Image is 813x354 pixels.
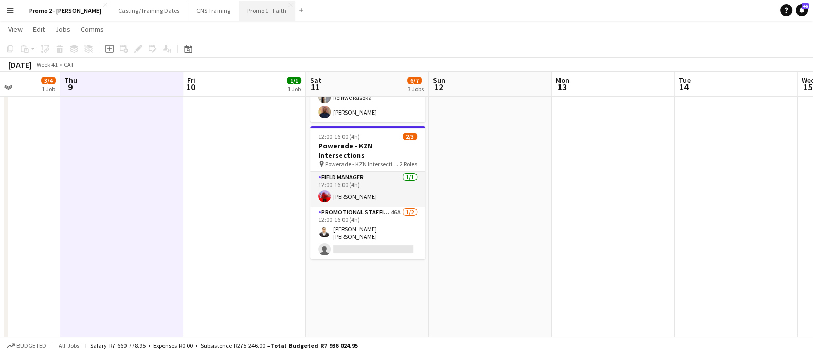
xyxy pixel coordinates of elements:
span: 2/3 [403,133,417,140]
span: 14 [677,81,691,93]
span: 46 [802,3,809,9]
button: Promo 1 - Faith [239,1,295,21]
app-card-role: Promotional Staffing (Brand Ambassadors)2/212:00-16:00 (4h)Refilwe Rasoka[PERSON_NAME] [310,72,425,122]
app-job-card: 12:00-16:00 (4h)2/3Powerade - KZN Intersections Powerade - KZN Intersections2 RolesField Manager1... [310,126,425,259]
span: 3/4 [41,77,56,84]
app-card-role: Promotional Staffing (Brand Ambassadors)46A1/212:00-16:00 (4h)[PERSON_NAME] [PERSON_NAME] [310,207,425,259]
span: Tue [679,76,691,85]
span: Edit [33,25,45,34]
a: 46 [796,4,808,16]
span: 10 [186,81,195,93]
span: 6/7 [407,77,422,84]
div: Salary R7 660 778.95 + Expenses R0.00 + Subsistence R275 246.00 = [90,342,358,349]
div: 1 Job [287,85,301,93]
span: 12 [431,81,445,93]
div: CAT [64,61,74,68]
span: Thu [64,76,77,85]
span: 1/1 [287,77,301,84]
span: Week 41 [34,61,60,68]
div: 3 Jobs [408,85,424,93]
a: View [4,23,27,36]
span: Fri [187,76,195,85]
span: Mon [556,76,569,85]
span: Comms [81,25,104,34]
a: Edit [29,23,49,36]
span: Jobs [55,25,70,34]
span: 12:00-16:00 (4h) [318,133,360,140]
span: 11 [309,81,321,93]
app-card-role: Field Manager1/112:00-16:00 (4h)[PERSON_NAME] [310,172,425,207]
span: 13 [554,81,569,93]
button: Budgeted [5,340,48,351]
button: CNS Training [188,1,239,21]
span: Total Budgeted R7 936 024.95 [270,342,358,349]
span: Powerade - KZN Intersections [325,160,400,168]
span: Sun [433,76,445,85]
a: Jobs [51,23,75,36]
span: 2 Roles [400,160,417,168]
button: Promo 2 - [PERSON_NAME] [21,1,110,21]
h3: Powerade - KZN Intersections [310,141,425,160]
span: Sat [310,76,321,85]
a: Comms [77,23,108,36]
span: All jobs [57,342,81,349]
div: 1 Job [42,85,55,93]
div: [DATE] [8,60,32,70]
button: Casting/Training Dates [110,1,188,21]
span: View [8,25,23,34]
span: 9 [63,81,77,93]
span: Budgeted [16,342,46,349]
